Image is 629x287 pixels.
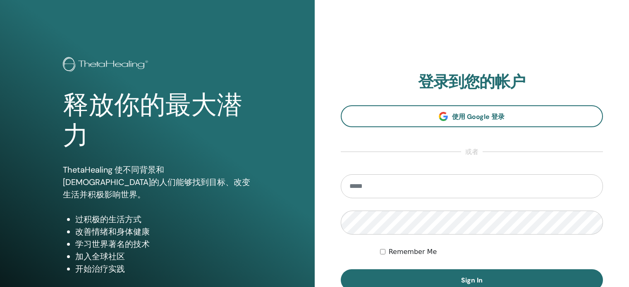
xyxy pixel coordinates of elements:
[75,213,252,225] li: 过积极的生活方式
[75,238,252,250] li: 学习世界著名的技术
[461,276,483,285] span: Sign In
[389,247,437,257] label: Remember Me
[63,90,252,152] h1: 释放你的最大潜力
[452,112,505,121] span: 使用 Google 登录
[75,263,252,275] li: 开始治疗实践
[461,147,483,157] span: 或者
[63,164,252,201] p: ThetaHealing 使不同背景和[DEMOGRAPHIC_DATA]的人们能够找到目标、改变生活并积极影响世界。
[341,105,603,127] a: 使用 Google 登录
[75,225,252,238] li: 改善情绪和身体健康
[75,250,252,263] li: 加入全球社区
[380,247,603,257] div: Keep me authenticated indefinitely or until I manually logout
[341,73,603,92] h2: 登录到您的帐户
